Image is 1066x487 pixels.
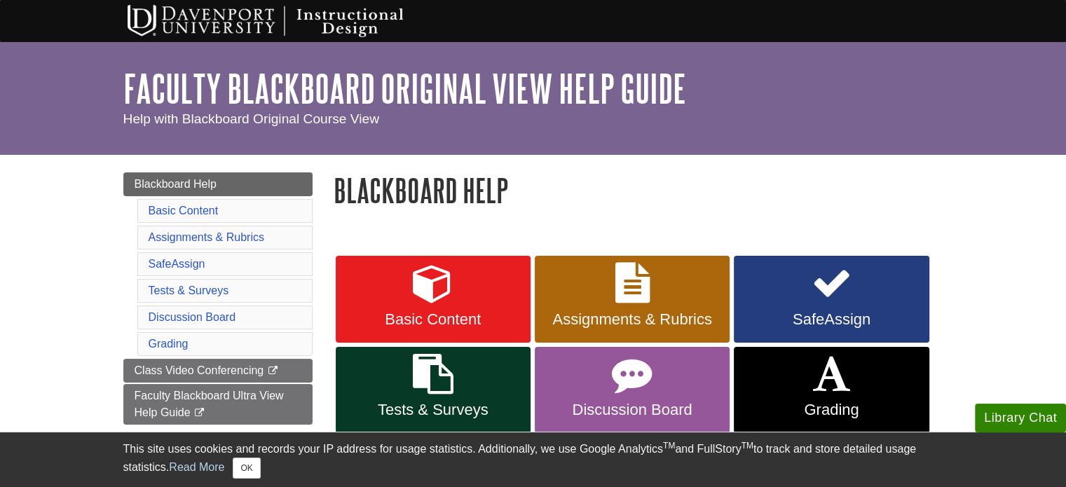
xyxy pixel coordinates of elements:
[149,338,189,350] a: Grading
[663,441,675,451] sup: TM
[233,458,260,479] button: Close
[123,359,313,383] a: Class Video Conferencing
[336,256,531,343] a: Basic Content
[135,390,284,418] span: Faculty Blackboard Ultra View Help Guide
[169,461,224,473] a: Read More
[149,258,205,270] a: SafeAssign
[744,401,918,419] span: Grading
[734,347,929,434] a: Grading
[149,205,219,217] a: Basic Content
[123,67,686,110] a: Faculty Blackboard Original View Help Guide
[135,364,264,376] span: Class Video Conferencing
[535,347,730,434] a: Discussion Board
[123,384,313,425] a: Faculty Blackboard Ultra View Help Guide
[975,404,1066,432] button: Library Chat
[123,172,313,196] a: Blackboard Help
[116,4,453,39] img: Davenport University Instructional Design
[535,256,730,343] a: Assignments & Rubrics
[123,441,943,479] div: This site uses cookies and records your IP address for usage statistics. Additionally, we use Goo...
[123,111,379,126] span: Help with Blackboard Original Course View
[267,366,279,376] i: This link opens in a new window
[346,310,520,329] span: Basic Content
[149,284,229,296] a: Tests & Surveys
[135,178,217,190] span: Blackboard Help
[744,310,918,329] span: SafeAssign
[545,310,719,329] span: Assignments & Rubrics
[545,401,719,419] span: Discussion Board
[742,441,753,451] sup: TM
[149,231,264,243] a: Assignments & Rubrics
[346,401,520,419] span: Tests & Surveys
[149,311,236,323] a: Discussion Board
[734,256,929,343] a: SafeAssign
[334,172,943,208] h1: Blackboard Help
[336,347,531,434] a: Tests & Surveys
[193,409,205,418] i: This link opens in a new window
